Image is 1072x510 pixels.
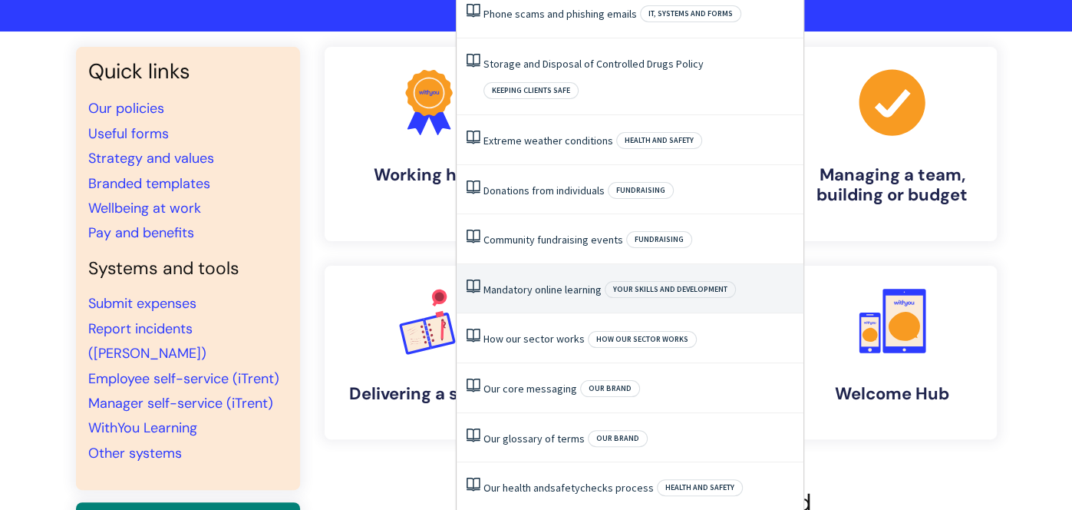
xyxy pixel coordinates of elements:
[788,266,997,439] a: Welcome Hub
[483,332,585,346] a: How our sector works
[616,132,702,149] span: Health and safety
[483,481,654,495] a: Our health andsafetychecks process
[88,149,214,167] a: Strategy and values
[88,224,194,242] a: Pay and benefits
[88,199,201,217] a: Wellbeing at work
[588,430,648,447] span: Our brand
[88,59,288,84] h3: Quick links
[88,444,182,462] a: Other systems
[483,382,577,396] a: Our core messaging
[657,479,743,496] span: Health and safety
[640,5,741,22] span: IT, systems and forms
[483,7,637,21] a: Phone scams and phishing emails
[88,320,206,363] a: Report incidents ([PERSON_NAME])
[337,165,521,185] h4: Working here
[483,233,623,247] a: Community fundraising events
[88,124,169,143] a: Useful forms
[800,165,985,206] h4: Managing a team, building or budget
[800,384,985,404] h4: Welcome Hub
[483,283,602,296] a: Mandatory online learning
[483,184,605,197] a: Donations from individuals
[88,258,288,280] h4: Systems and tools
[483,432,585,445] a: Our glossary of terms
[550,481,580,495] span: safety
[337,384,521,404] h4: Delivering a service
[325,266,533,439] a: Delivering a service
[605,281,736,298] span: Your skills and development
[580,380,640,397] span: Our brand
[88,99,164,118] a: Our policies
[483,57,704,71] a: Storage and Disposal of Controlled Drugs Policy
[788,47,997,241] a: Managing a team, building or budget
[88,394,273,412] a: Manager self-service (iTrent)
[626,231,692,248] span: Fundraising
[483,82,579,99] span: Keeping clients safe
[325,47,533,241] a: Working here
[88,174,210,193] a: Branded templates
[88,294,196,313] a: Submit expenses
[88,419,197,437] a: WithYou Learning
[608,182,674,199] span: Fundraising
[483,134,613,147] a: Extreme weather conditions
[588,331,697,348] span: How our sector works
[88,369,279,388] a: Employee self-service (iTrent)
